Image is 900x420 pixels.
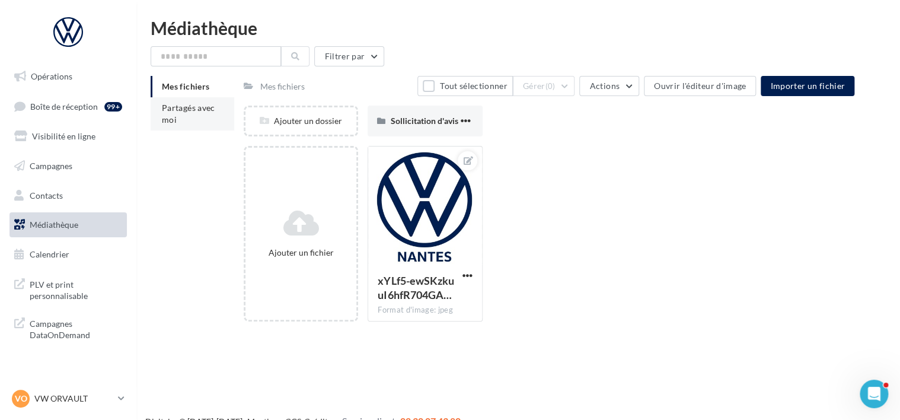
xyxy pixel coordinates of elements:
[34,393,113,405] p: VW ORVAULT
[151,19,886,37] div: Médiathèque
[30,190,63,200] span: Contacts
[314,46,384,66] button: Filtrer par
[7,94,129,119] a: Boîte de réception99+
[860,380,888,408] iframe: Intercom live chat
[31,71,72,81] span: Opérations
[7,212,129,237] a: Médiathèque
[7,242,129,267] a: Calendrier
[390,116,458,126] span: Sollicitation d'avis
[7,183,129,208] a: Contacts
[30,249,69,259] span: Calendrier
[162,81,209,91] span: Mes fichiers
[104,102,122,112] div: 99+
[30,161,72,171] span: Campagnes
[30,101,98,111] span: Boîte de réception
[579,76,639,96] button: Actions
[245,115,356,127] div: Ajouter un dossier
[7,154,129,179] a: Campagnes
[378,274,454,301] span: xYLf5-ewSKzkuuI6hfR704GA7BsRiXUEBrclffsvPzlOyyBONQKtS3HDEF3IO9OHXWSeewG2f92sW8Ct7g=s0
[545,81,556,91] span: (0)
[770,81,845,91] span: Importer un fichier
[260,81,305,93] div: Mes fichiers
[30,219,78,230] span: Médiathèque
[7,64,129,89] a: Opérations
[7,124,129,149] a: Visibilité en ligne
[15,393,27,405] span: VO
[513,76,575,96] button: Gérer(0)
[761,76,854,96] button: Importer un fichier
[7,311,129,346] a: Campagnes DataOnDemand
[644,76,756,96] button: Ouvrir l'éditeur d'image
[30,276,122,302] span: PLV et print personnalisable
[589,81,619,91] span: Actions
[378,305,472,316] div: Format d'image: jpeg
[9,387,127,410] a: VO VW ORVAULT
[32,131,95,141] span: Visibilité en ligne
[30,316,122,341] span: Campagnes DataOnDemand
[417,76,512,96] button: Tout sélectionner
[250,247,352,259] div: Ajouter un fichier
[162,103,215,125] span: Partagés avec moi
[7,272,129,307] a: PLV et print personnalisable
